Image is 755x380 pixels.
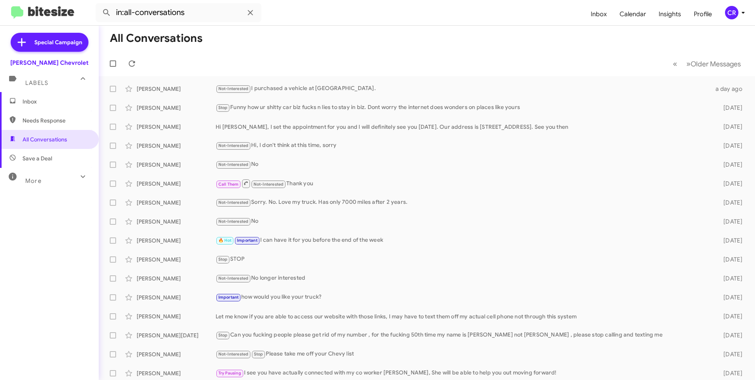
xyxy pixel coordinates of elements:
div: Hi [PERSON_NAME], I set the appointment for you and I will definitely see you [DATE]. Our address... [216,123,711,131]
a: Inbox [584,3,613,26]
div: [DATE] [711,256,749,263]
div: No [216,217,711,226]
div: [DATE] [711,123,749,131]
div: Let me know if you are able to access our website with those links, I may have to text them off m... [216,312,711,320]
div: Funny how ur shitty car biz fucks n lies to stay in biz. Dont worry the internet does wonders on ... [216,103,711,112]
div: Sorry. No. Love my truck. Has only 7000 miles after 2 years. [216,198,711,207]
div: I purchased a vehicle at [GEOGRAPHIC_DATA]. [216,84,711,93]
div: [DATE] [711,199,749,207]
button: Previous [668,56,682,72]
a: Special Campaign [11,33,88,52]
div: [PERSON_NAME] [137,85,216,93]
div: [PERSON_NAME] [137,275,216,282]
span: Stop [218,333,228,338]
div: [DATE] [711,142,749,150]
a: Calendar [613,3,652,26]
div: [PERSON_NAME] [137,369,216,377]
div: how would you like your truck? [216,293,711,302]
span: Older Messages [691,60,741,68]
div: [PERSON_NAME] [137,104,216,112]
div: [DATE] [711,293,749,301]
div: No longer interested [216,274,711,283]
div: I can have it for you before the end of the week [216,236,711,245]
div: Thank you [216,179,711,188]
a: Insights [652,3,687,26]
span: Stop [218,257,228,262]
span: More [25,177,41,184]
span: Labels [25,79,48,87]
span: Important [237,238,257,243]
button: CR [718,6,746,19]
div: No [216,160,711,169]
span: » [686,59,691,69]
span: Call Them [218,182,239,187]
div: [PERSON_NAME] [137,199,216,207]
div: [PERSON_NAME] [137,237,216,245]
span: Not-Interested [218,352,249,357]
div: [PERSON_NAME] [137,123,216,131]
div: [DATE] [711,275,749,282]
span: Inbox [23,98,90,105]
nav: Page navigation example [669,56,746,72]
div: [PERSON_NAME] [137,218,216,226]
div: [DATE] [711,180,749,188]
div: [PERSON_NAME] [137,312,216,320]
input: Search [96,3,261,22]
span: Special Campaign [34,38,82,46]
div: [DATE] [711,237,749,245]
div: [DATE] [711,104,749,112]
span: Try Pausing [218,371,241,376]
span: « [673,59,677,69]
a: Profile [687,3,718,26]
div: [PERSON_NAME] [137,293,216,301]
div: [PERSON_NAME] [137,180,216,188]
span: All Conversations [23,135,67,143]
span: Not-Interested [254,182,284,187]
div: [PERSON_NAME][DATE] [137,331,216,339]
div: [DATE] [711,350,749,358]
div: [PERSON_NAME] Chevrolet [10,59,88,67]
div: [DATE] [711,331,749,339]
div: [DATE] [711,218,749,226]
div: [PERSON_NAME] [137,256,216,263]
span: Not-Interested [218,276,249,281]
span: Not-Interested [218,143,249,148]
div: [PERSON_NAME] [137,350,216,358]
span: 🔥 Hot [218,238,232,243]
span: Save a Deal [23,154,52,162]
div: [PERSON_NAME] [137,161,216,169]
div: a day ago [711,85,749,93]
div: [DATE] [711,312,749,320]
button: Next [682,56,746,72]
span: Not-Interested [218,200,249,205]
div: Hi, I don't think at this time, sorry [216,141,711,150]
div: [DATE] [711,161,749,169]
span: Not-Interested [218,219,249,224]
span: Stop [218,105,228,110]
div: [PERSON_NAME] [137,142,216,150]
span: Not-Interested [218,162,249,167]
span: Important [218,295,239,300]
div: I see you have actually connected with my co worker [PERSON_NAME], She will be able to help you o... [216,369,711,378]
div: Please take me off your Chevy list [216,350,711,359]
span: Not-Interested [218,86,249,91]
div: Can you fucking people please get rid of my number , for the fucking 50th time my name is [PERSON... [216,331,711,340]
div: CR [725,6,738,19]
div: [DATE] [711,369,749,377]
div: STOP [216,255,711,264]
h1: All Conversations [110,32,203,45]
span: Stop [254,352,263,357]
span: Needs Response [23,117,90,124]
